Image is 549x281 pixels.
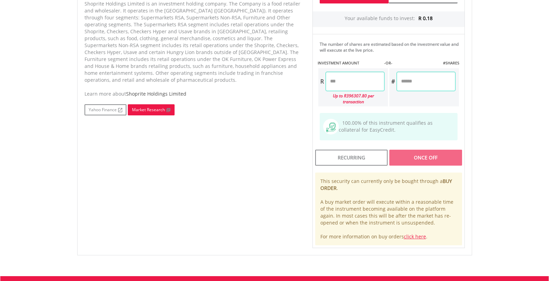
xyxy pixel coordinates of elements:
a: Market Research [128,104,175,115]
img: collateral-qualifying-green.svg [326,123,336,132]
div: # [389,72,397,91]
div: Your available funds to invest: [313,11,464,27]
a: click here [404,233,426,240]
div: This security can currently only be bought through a . A buy market order will execute within a r... [315,173,462,245]
div: Up to R396307.80 per transaction [318,91,384,106]
b: BUY ORDER [320,178,452,191]
div: The number of shares are estimated based on the investment value and will execute at the live price. [320,41,462,53]
label: #SHARES [443,60,459,66]
label: INVESTMENT AMOUNT [318,60,359,66]
p: Shoprite Holdings Limited is an investment holding company. The Company is a food retailer and wh... [85,0,302,84]
div: R [318,72,326,91]
div: Learn more about [85,90,302,97]
span: R 0.18 [418,15,433,21]
span: 100.00% of this instrument qualifies as collateral for EasyCredit. [339,120,433,133]
div: Once Off [389,150,462,166]
div: Recurring [315,150,388,166]
a: Yahoo Finance [85,104,126,115]
span: Shoprite Holdings Limited [126,90,186,97]
label: -OR- [384,60,392,66]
